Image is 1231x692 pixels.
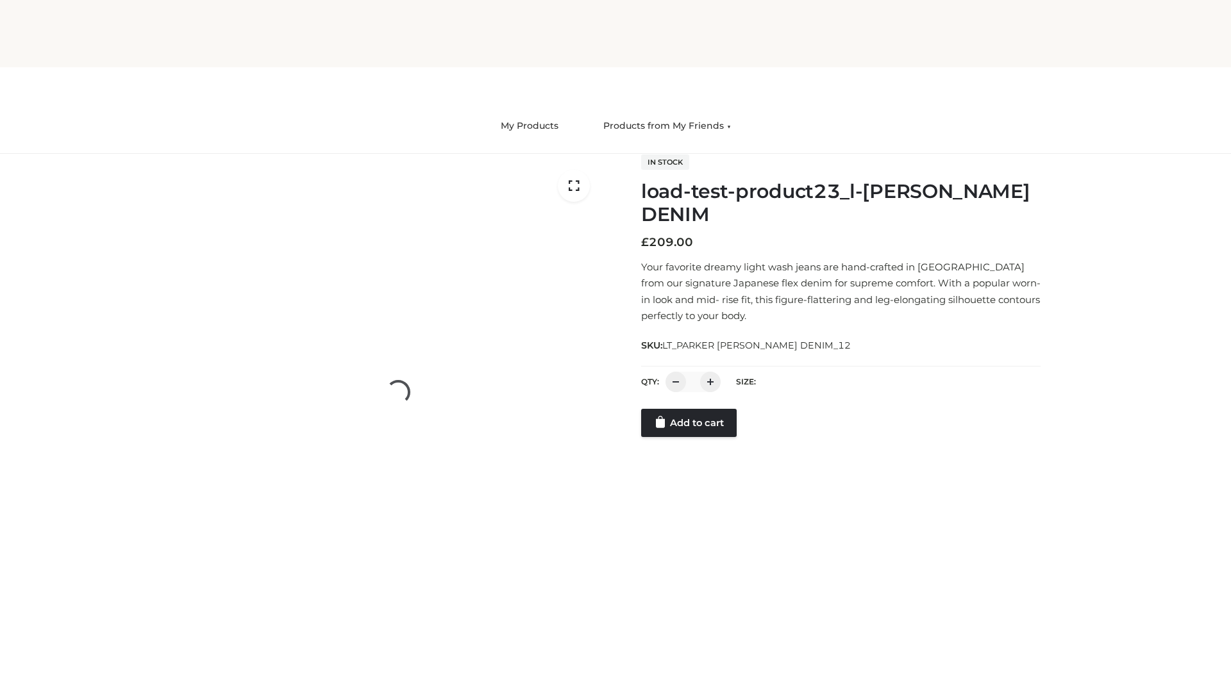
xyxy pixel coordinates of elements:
[641,409,737,437] a: Add to cart
[641,338,852,353] span: SKU:
[641,154,689,170] span: In stock
[641,259,1041,324] p: Your favorite dreamy light wash jeans are hand-crafted in [GEOGRAPHIC_DATA] from our signature Ja...
[736,377,756,386] label: Size:
[491,112,568,140] a: My Products
[594,112,741,140] a: Products from My Friends
[662,340,851,351] span: LT_PARKER [PERSON_NAME] DENIM_12
[641,235,649,249] span: £
[641,235,693,249] bdi: 209.00
[641,180,1041,226] h1: load-test-product23_l-[PERSON_NAME] DENIM
[641,377,659,386] label: QTY:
